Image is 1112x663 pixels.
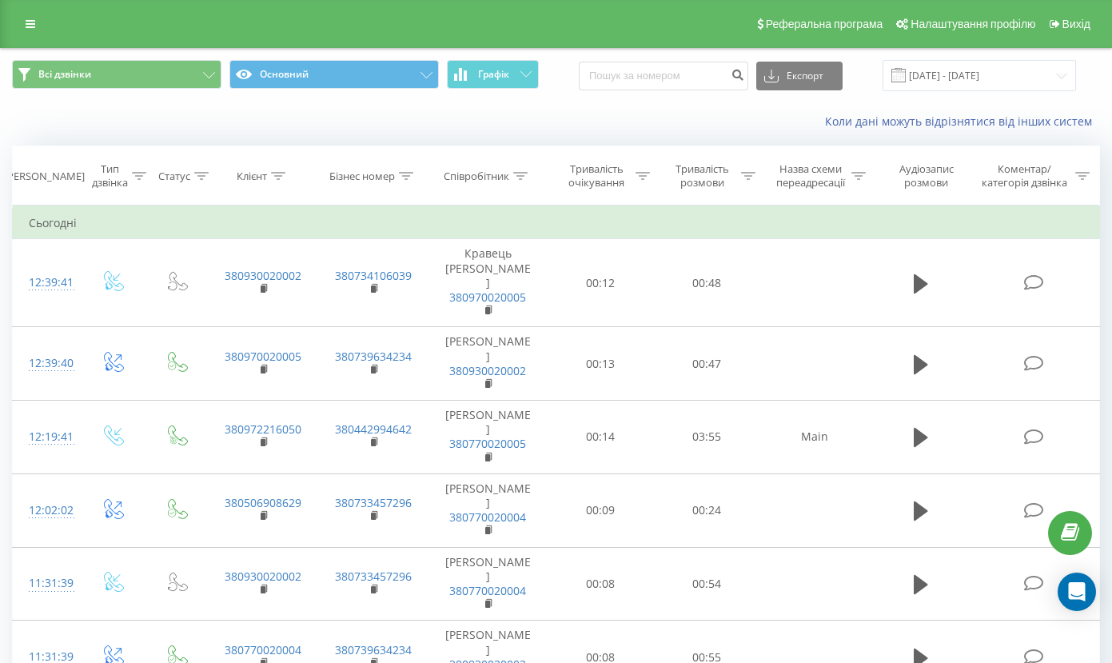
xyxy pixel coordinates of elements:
[548,547,654,621] td: 00:08
[653,239,759,327] td: 00:48
[1058,573,1096,611] div: Open Intercom Messenger
[12,60,221,89] button: Всі дзвінки
[229,60,439,89] button: Основний
[29,348,64,379] div: 12:39:40
[447,60,539,89] button: Графік
[428,401,548,474] td: [PERSON_NAME]
[92,162,128,190] div: Тип дзвінка
[653,401,759,474] td: 03:55
[579,62,748,90] input: Пошук за номером
[562,162,632,190] div: Тривалість очікування
[653,473,759,547] td: 00:24
[29,568,64,599] div: 11:31:39
[478,69,509,80] span: Графік
[428,327,548,401] td: [PERSON_NAME]
[225,268,301,283] a: 380930020002
[911,18,1035,30] span: Налаштування профілю
[449,363,526,378] a: 380930020002
[158,170,190,183] div: Статус
[825,114,1100,129] a: Коли дані можуть відрізнятися вiд інших систем
[335,642,412,657] a: 380739634234
[449,436,526,451] a: 380770020005
[428,473,548,547] td: [PERSON_NAME]
[548,401,654,474] td: 00:14
[329,170,395,183] div: Бізнес номер
[653,327,759,401] td: 00:47
[548,239,654,327] td: 00:12
[225,349,301,364] a: 380970020005
[428,239,548,327] td: Кравець [PERSON_NAME]
[759,401,870,474] td: Main
[444,170,509,183] div: Співробітник
[335,349,412,364] a: 380739634234
[29,421,64,453] div: 12:19:41
[548,473,654,547] td: 00:09
[653,547,759,621] td: 00:54
[978,162,1071,190] div: Коментар/категорія дзвінка
[548,327,654,401] td: 00:13
[449,509,526,525] a: 380770020004
[29,495,64,526] div: 12:02:02
[29,267,64,298] div: 12:39:41
[335,569,412,584] a: 380733457296
[884,162,968,190] div: Аудіозапис розмови
[13,207,1100,239] td: Сьогодні
[756,62,843,90] button: Експорт
[774,162,847,190] div: Назва схеми переадресації
[668,162,737,190] div: Тривалість розмови
[335,495,412,510] a: 380733457296
[38,68,91,81] span: Всі дзвінки
[1062,18,1090,30] span: Вихід
[225,642,301,657] a: 380770020004
[225,421,301,437] a: 380972216050
[335,268,412,283] a: 380734106039
[225,495,301,510] a: 380506908629
[766,18,883,30] span: Реферальна програма
[4,170,85,183] div: [PERSON_NAME]
[335,421,412,437] a: 380442994642
[449,290,526,305] a: 380970020005
[225,569,301,584] a: 380930020002
[449,583,526,598] a: 380770020004
[428,547,548,621] td: [PERSON_NAME]
[237,170,267,183] div: Клієнт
